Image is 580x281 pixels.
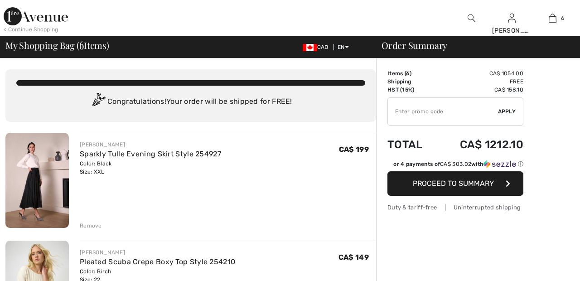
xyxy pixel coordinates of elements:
[436,69,523,78] td: CA$ 1054.00
[16,93,365,111] div: Congratulations! Your order will be shipped for FREE!
[4,25,58,34] div: < Continue Shopping
[387,129,436,160] td: Total
[387,69,436,78] td: Items ( )
[561,14,564,22] span: 6
[436,86,523,94] td: CA$ 158.10
[436,129,523,160] td: CA$ 1212.10
[371,41,575,50] div: Order Summary
[498,107,516,116] span: Apply
[79,39,84,50] span: 6
[483,160,516,168] img: Sezzle
[338,44,349,50] span: EN
[80,140,221,149] div: [PERSON_NAME]
[80,222,102,230] div: Remove
[440,161,471,167] span: CA$ 303.02
[80,248,235,257] div: [PERSON_NAME]
[532,13,572,24] a: 6
[5,133,69,228] img: Sparkly Tulle Evening Skirt Style 254927
[393,160,523,168] div: or 4 payments of with
[388,98,498,125] input: Promo code
[338,253,369,262] span: CA$ 149
[303,44,317,51] img: Canadian Dollar
[387,78,436,86] td: Shipping
[89,93,107,111] img: Congratulation2.svg
[406,70,410,77] span: 6
[508,14,516,22] a: Sign In
[387,171,523,196] button: Proceed to Summary
[508,13,516,24] img: My Info
[413,179,494,188] span: Proceed to Summary
[387,160,523,171] div: or 4 payments ofCA$ 303.02withSezzle Click to learn more about Sezzle
[80,150,221,158] a: Sparkly Tulle Evening Skirt Style 254927
[549,13,556,24] img: My Bag
[5,41,109,50] span: My Shopping Bag ( Items)
[80,160,221,176] div: Color: Black Size: XXL
[436,78,523,86] td: Free
[492,26,532,35] div: [PERSON_NAME]
[4,7,68,25] img: 1ère Avenue
[80,257,235,266] a: Pleated Scuba Crepe Boxy Top Style 254210
[468,13,475,24] img: search the website
[303,44,332,50] span: CAD
[339,145,369,154] span: CA$ 199
[387,203,523,212] div: Duty & tariff-free | Uninterrupted shipping
[387,86,436,94] td: HST (15%)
